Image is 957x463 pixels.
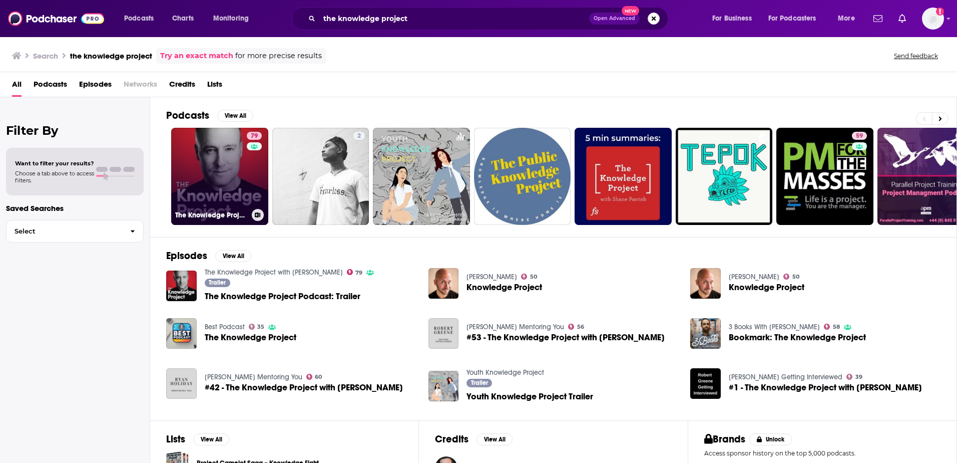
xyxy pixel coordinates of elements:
img: #53 - The Knowledge Project with Shane Parrish [428,318,459,349]
svg: Add a profile image [936,8,944,16]
span: Trailer [471,380,488,386]
h2: Filter By [6,123,144,138]
a: The Knowledge Project with Shane Parrish [205,268,343,277]
img: Knowledge Project [690,268,721,299]
a: PodcastsView All [166,109,253,122]
span: 35 [257,325,264,329]
a: 39 [846,374,862,380]
span: Monitoring [213,12,249,26]
a: 50 [783,274,799,280]
a: Robert Greene Getting Interviewed [729,373,842,381]
span: 2 [357,131,361,141]
a: Try an exact match [160,50,233,62]
a: Youth Knowledge Project Trailer [466,392,593,401]
span: Logged in as WE_Broadcast [922,8,944,30]
span: Trailer [209,280,226,286]
a: Knowledge Project [466,283,542,292]
p: Access sponsor history on the top 5,000 podcasts. [704,449,940,457]
a: 79 [247,132,262,140]
span: for more precise results [235,50,322,62]
a: Derek Sivers [729,273,779,281]
button: View All [193,433,229,445]
a: #42 - The Knowledge Project with Shane Parrish [205,383,403,392]
a: 79 [347,269,363,275]
a: Podcasts [34,76,67,97]
a: The Knowledge Project Podcast: Trailer [166,271,197,301]
span: 39 [855,375,862,379]
a: Youth Knowledge Project [466,368,544,377]
img: The Knowledge Project [166,318,197,349]
button: Show profile menu [922,8,944,30]
span: Charts [172,12,194,26]
span: #1 - The Knowledge Project with [PERSON_NAME] [729,383,922,392]
h3: The Knowledge Project with [PERSON_NAME] [175,211,248,219]
span: Open Advanced [594,16,635,21]
a: Best Podcast [205,323,245,331]
img: Bookmark: The Knowledge Project [690,318,721,349]
span: For Business [712,12,752,26]
h3: the knowledge project [70,51,152,61]
a: CreditsView All [435,433,513,445]
span: New [622,6,640,16]
button: View All [476,433,513,445]
button: open menu [762,11,831,27]
a: 59 [852,132,867,140]
h2: Podcasts [166,109,209,122]
div: Search podcasts, credits, & more... [301,7,678,30]
button: Send feedback [891,52,941,60]
span: For Podcasters [768,12,816,26]
a: 60 [306,374,322,380]
button: Open AdvancedNew [589,13,640,25]
img: #1 - The Knowledge Project with Shane Parrish [690,368,721,399]
span: #53 - The Knowledge Project with [PERSON_NAME] [466,333,665,342]
a: 56 [568,324,584,330]
img: Youth Knowledge Project Trailer [428,371,459,401]
button: Select [6,220,144,243]
a: Knowledge Project [729,283,804,292]
img: Podchaser - Follow, Share and Rate Podcasts [8,9,104,28]
a: EpisodesView All [166,250,251,262]
a: The Knowledge Project [205,333,296,342]
a: All [12,76,22,97]
button: View All [215,250,251,262]
h2: Episodes [166,250,207,262]
a: Derek Sivers [466,273,517,281]
img: #42 - The Knowledge Project with Shane Parrish [166,368,197,399]
h2: Brands [704,433,746,445]
h2: Lists [166,433,185,445]
span: Episodes [79,76,112,97]
input: Search podcasts, credits, & more... [319,11,589,27]
span: 79 [355,271,362,275]
a: Show notifications dropdown [869,10,886,27]
img: Knowledge Project [428,268,459,299]
a: Ryan Holiday Mentoring You [205,373,302,381]
a: Bookmark: The Knowledge Project [729,333,866,342]
a: Show notifications dropdown [894,10,910,27]
button: open menu [117,11,167,27]
a: Lists [207,76,222,97]
span: Credits [169,76,195,97]
a: The Knowledge Project Podcast: Trailer [205,292,360,301]
a: #1 - The Knowledge Project with Shane Parrish [729,383,922,392]
a: 50 [521,274,537,280]
span: Choose a tab above to access filters. [15,170,94,184]
a: 3 Books With Neil Pasricha [729,323,820,331]
img: User Profile [922,8,944,30]
p: Saved Searches [6,203,144,213]
a: 79The Knowledge Project with [PERSON_NAME] [171,128,268,225]
span: Networks [124,76,157,97]
span: 58 [833,325,840,329]
button: open menu [206,11,262,27]
span: 56 [577,325,584,329]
